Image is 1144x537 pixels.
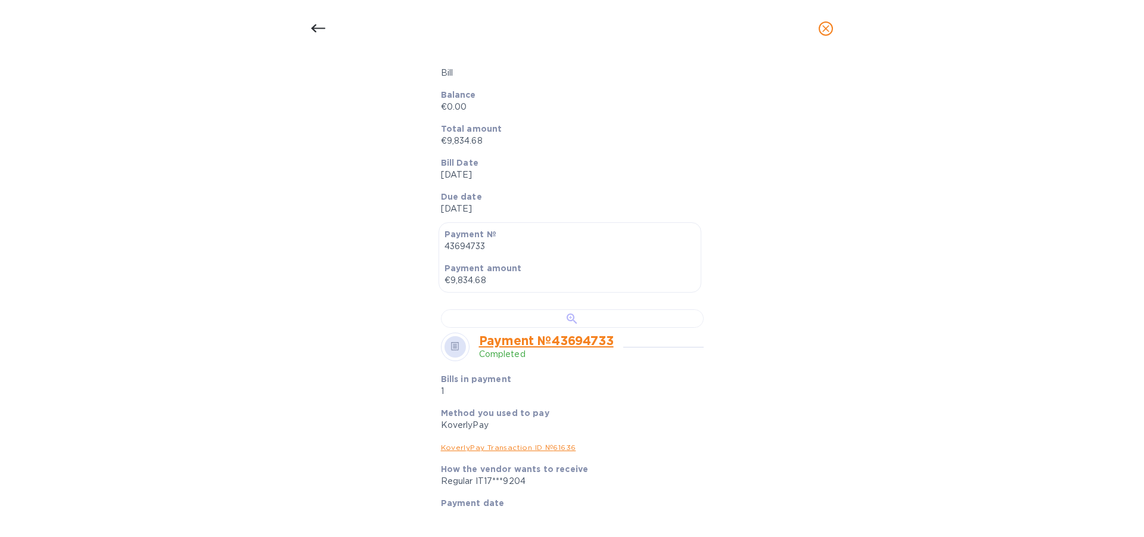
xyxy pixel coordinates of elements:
b: Payment date [441,498,505,508]
b: Bill Date [441,158,478,167]
p: Completed [479,348,614,361]
p: €0.00 [441,101,694,113]
b: Balance [441,90,476,100]
p: 1 [441,385,610,398]
p: €9,834.68 [444,274,695,287]
b: Method you used to pay [441,408,549,418]
a: Payment № 43694733 [479,333,614,348]
p: 43694733 [444,240,695,253]
b: How the vendor wants to receive [441,464,589,474]
p: [DATE] [441,169,694,181]
div: KoverlyPay [441,419,694,432]
b: Payment amount [444,263,522,273]
button: close [812,14,840,43]
a: KoverlyPay Transaction ID № 61636 [441,443,576,452]
b: Due date [441,192,482,201]
p: €9,834.68 [441,135,694,147]
b: Bills in payment [441,374,511,384]
b: Payment № [444,229,496,239]
b: Total amount [441,124,502,134]
p: [DATE] [441,203,694,215]
div: Regular IT17***9204 [441,475,694,488]
p: Bill [441,67,694,79]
